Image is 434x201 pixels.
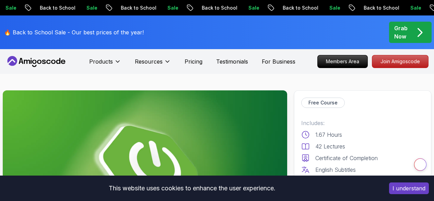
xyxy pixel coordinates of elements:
button: Products [89,57,121,71]
p: Grab Now [394,24,408,41]
p: Join Amigoscode [372,55,428,68]
p: 🔥 Back to School Sale - Our best prices of the year! [4,28,144,36]
p: Resources [135,57,163,66]
button: Resources [135,57,171,71]
a: Testimonials [216,57,248,66]
p: Certificate of Completion [315,154,378,162]
div: This website uses cookies to enhance the user experience. [5,181,379,196]
p: Sale [321,4,343,11]
a: Pricing [185,57,202,66]
p: Sale [160,4,181,11]
p: Sale [79,4,101,11]
a: For Business [262,57,295,66]
button: Accept cookies [389,182,429,194]
p: 42 Lectures [315,142,345,150]
p: Back to School [194,4,241,11]
a: Members Area [317,55,368,68]
p: Sale [402,4,424,11]
p: Back to School [356,4,402,11]
p: Sale [241,4,262,11]
p: Back to School [113,4,160,11]
p: Includes: [301,119,424,127]
p: Back to School [275,4,321,11]
a: Join Amigoscode [372,55,429,68]
p: English Subtitles [315,166,356,174]
p: Products [89,57,113,66]
p: Free Course [308,99,338,106]
p: 1.67 Hours [315,131,342,139]
p: Back to School [32,4,79,11]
